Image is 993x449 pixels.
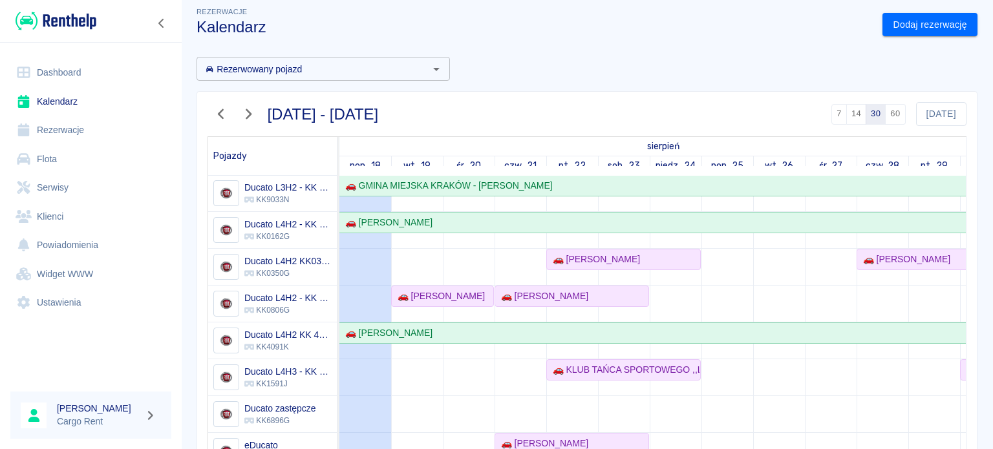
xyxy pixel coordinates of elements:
img: Image [215,404,237,425]
a: Rezerwacje [10,116,171,145]
img: Image [215,293,237,315]
a: Dashboard [10,58,171,87]
a: 18 sierpnia 2025 [347,156,384,175]
button: [DATE] [916,102,966,126]
a: 18 sierpnia 2025 [644,137,683,156]
div: 🚗 KLUB TAŃCA SPORTOWEGO ,,LIDERKI'' - [PERSON_NAME] [548,363,699,377]
h6: Ducato zastępcze [244,402,315,415]
img: Image [215,330,237,351]
h3: Kalendarz [197,18,872,36]
h6: Ducato L4H2 KK0350G [244,255,332,267]
a: Klienci [10,202,171,231]
a: 27 sierpnia 2025 [816,156,846,175]
div: 🚗 [PERSON_NAME] [340,216,432,229]
a: 22 sierpnia 2025 [555,156,589,175]
a: 25 sierpnia 2025 [708,156,747,175]
button: 7 dni [831,104,847,125]
span: Rezerwacje [197,8,247,16]
div: 🚗 [PERSON_NAME] [496,289,588,303]
span: Pojazdy [213,151,247,162]
a: 20 sierpnia 2025 [453,156,484,175]
button: 30 dni [866,104,886,125]
p: Cargo Rent [57,415,140,428]
a: 19 sierpnia 2025 [400,156,434,175]
h3: [DATE] - [DATE] [268,105,379,123]
img: Image [215,183,237,204]
p: KK4091K [244,341,332,353]
button: Otwórz [427,60,445,78]
a: 24 sierpnia 2025 [652,156,699,175]
a: Ustawienia [10,288,171,317]
a: Flota [10,145,171,174]
button: Zwiń nawigację [152,15,171,32]
h6: Ducato L4H2 KK 4091K [244,328,332,341]
a: Renthelp logo [10,10,96,32]
input: Wyszukaj i wybierz pojazdy... [200,61,425,77]
a: Dodaj rezerwację [882,13,977,37]
button: 14 dni [846,104,866,125]
h6: Ducato L4H3 - KK 1591J [244,365,332,378]
p: KK6896G [244,415,315,426]
a: Serwisy [10,173,171,202]
a: 29 sierpnia 2025 [917,156,951,175]
p: KK9033N [244,194,332,205]
a: 28 sierpnia 2025 [862,156,903,175]
a: Widget WWW [10,260,171,289]
img: Image [215,367,237,388]
p: KK0162G [244,231,332,242]
div: 🚗 [PERSON_NAME] [340,326,432,340]
img: Image [215,256,237,278]
a: 26 sierpnia 2025 [762,156,797,175]
a: Kalendarz [10,87,171,116]
div: 🚗 [PERSON_NAME] [548,253,640,266]
p: KK0806G [244,304,332,316]
p: KK1591J [244,378,332,390]
div: 🚗 [PERSON_NAME] [392,289,485,303]
h6: Ducato L3H2 - KK 9033N [244,181,332,194]
div: 🚗 GMINA MIEJSKA KRAKÓW - [PERSON_NAME] [340,179,553,193]
h6: Ducato L4H2 - KK 0806G [244,291,332,304]
p: KK0350G [244,267,332,279]
img: Image [215,220,237,241]
h6: Ducato L4H2 - KK 0162G [244,218,332,231]
img: Renthelp logo [16,10,96,32]
button: 60 dni [885,104,905,125]
h6: [PERSON_NAME] [57,402,140,415]
div: 🚗 [PERSON_NAME] [858,253,950,266]
a: Powiadomienia [10,231,171,260]
a: 21 sierpnia 2025 [501,156,540,175]
a: 23 sierpnia 2025 [604,156,643,175]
